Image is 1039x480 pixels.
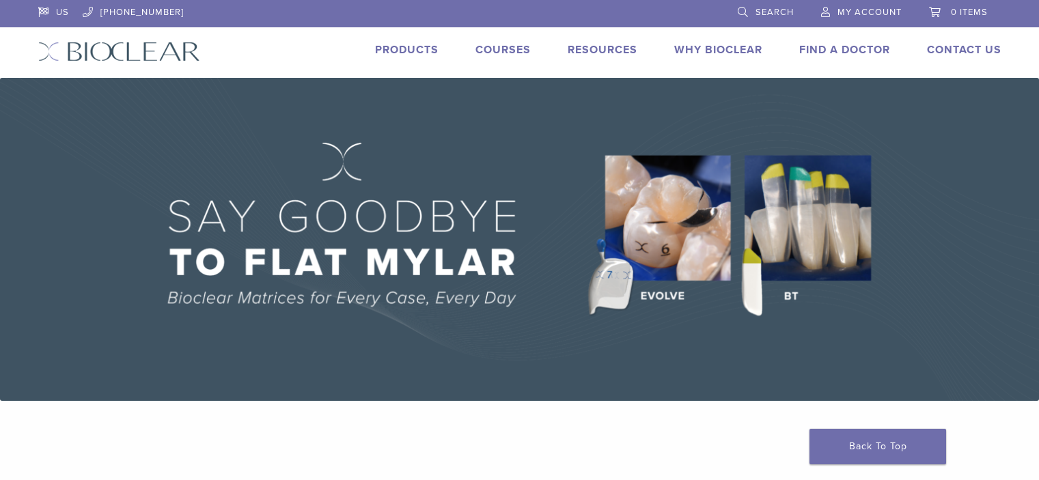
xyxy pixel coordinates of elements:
a: Products [375,43,439,57]
a: Why Bioclear [674,43,762,57]
img: Bioclear [38,42,200,61]
a: Back To Top [809,429,946,464]
span: Search [756,7,794,18]
a: Resources [568,43,637,57]
span: 0 items [951,7,988,18]
span: My Account [837,7,902,18]
a: Contact Us [927,43,1001,57]
a: Find A Doctor [799,43,890,57]
a: Courses [475,43,531,57]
